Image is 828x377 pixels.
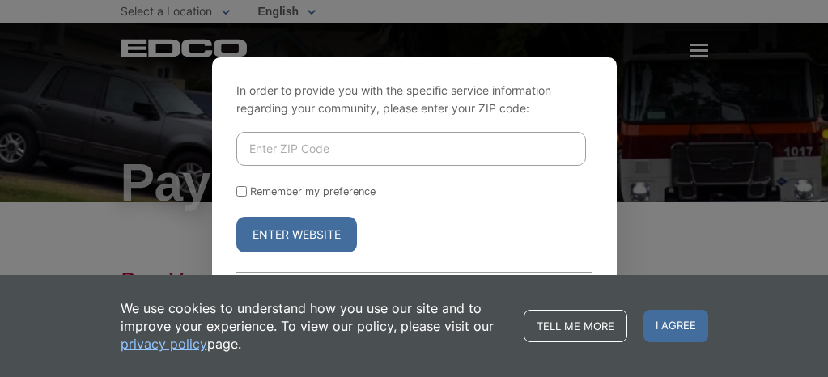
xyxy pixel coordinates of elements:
label: Remember my preference [250,185,376,197]
span: I agree [643,310,708,342]
input: Enter ZIP Code [236,132,586,166]
a: Tell me more [524,310,627,342]
p: In order to provide you with the specific service information regarding your community, please en... [236,82,592,117]
a: privacy policy [121,335,207,353]
button: Enter Website [236,217,357,252]
p: We use cookies to understand how you use our site and to improve your experience. To view our pol... [121,299,507,353]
